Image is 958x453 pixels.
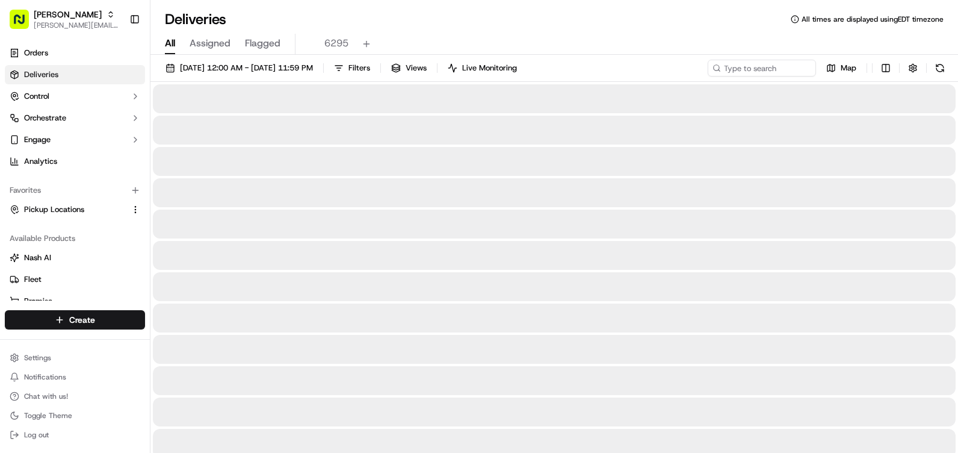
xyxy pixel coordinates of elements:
[12,12,36,36] img: Nash
[5,43,145,63] a: Orders
[41,115,197,127] div: Start new chat
[165,10,226,29] h1: Deliveries
[24,252,51,263] span: Nash AI
[5,310,145,330] button: Create
[24,430,49,440] span: Log out
[10,204,126,215] a: Pickup Locations
[708,60,816,77] input: Type to search
[24,296,52,307] span: Promise
[85,204,146,213] a: Powered byPylon
[24,134,51,145] span: Engage
[24,91,49,102] span: Control
[12,176,22,186] div: 📗
[7,170,97,192] a: 📗Knowledge Base
[41,127,152,137] div: We're available if you need us!
[69,314,95,326] span: Create
[5,349,145,366] button: Settings
[442,60,522,77] button: Live Monitoring
[165,36,175,51] span: All
[12,115,34,137] img: 1736555255976-a54dd68f-1ca7-489b-9aae-adbdc363a1c4
[5,87,145,106] button: Control
[5,270,145,289] button: Fleet
[12,48,219,67] p: Welcome 👋
[24,175,92,187] span: Knowledge Base
[5,426,145,443] button: Log out
[406,63,427,73] span: Views
[5,108,145,128] button: Orchestrate
[932,60,948,77] button: Refresh
[5,130,145,149] button: Engage
[5,229,145,248] div: Available Products
[114,175,193,187] span: API Documentation
[5,181,145,200] div: Favorites
[24,48,48,58] span: Orders
[5,65,145,84] a: Deliveries
[10,274,140,285] a: Fleet
[24,156,57,167] span: Analytics
[24,411,72,420] span: Toggle Theme
[348,63,370,73] span: Filters
[462,63,517,73] span: Live Monitoring
[10,296,140,307] a: Promise
[34,20,120,30] button: [PERSON_NAME][EMAIL_ADDRESS][PERSON_NAME][DOMAIN_NAME]
[802,14,944,24] span: All times are displayed using EDT timezone
[34,8,102,20] button: [PERSON_NAME]
[324,36,348,51] span: 6295
[386,60,432,77] button: Views
[190,36,230,51] span: Assigned
[5,388,145,405] button: Chat with us!
[5,292,145,311] button: Promise
[5,369,145,386] button: Notifications
[24,274,42,285] span: Fleet
[329,60,375,77] button: Filters
[24,204,84,215] span: Pickup Locations
[180,63,313,73] span: [DATE] 12:00 AM - [DATE] 11:59 PM
[120,204,146,213] span: Pylon
[245,36,280,51] span: Flagged
[841,63,856,73] span: Map
[5,5,125,34] button: [PERSON_NAME][PERSON_NAME][EMAIL_ADDRESS][PERSON_NAME][DOMAIN_NAME]
[24,353,51,363] span: Settings
[24,113,66,123] span: Orchestrate
[205,119,219,133] button: Start new chat
[10,252,140,263] a: Nash AI
[24,392,68,401] span: Chat with us!
[5,200,145,219] button: Pickup Locations
[5,407,145,424] button: Toggle Theme
[821,60,862,77] button: Map
[102,176,111,186] div: 💻
[5,152,145,171] a: Analytics
[24,372,66,382] span: Notifications
[5,248,145,267] button: Nash AI
[97,170,198,192] a: 💻API Documentation
[24,69,58,80] span: Deliveries
[31,78,217,90] input: Got a question? Start typing here...
[160,60,318,77] button: [DATE] 12:00 AM - [DATE] 11:59 PM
